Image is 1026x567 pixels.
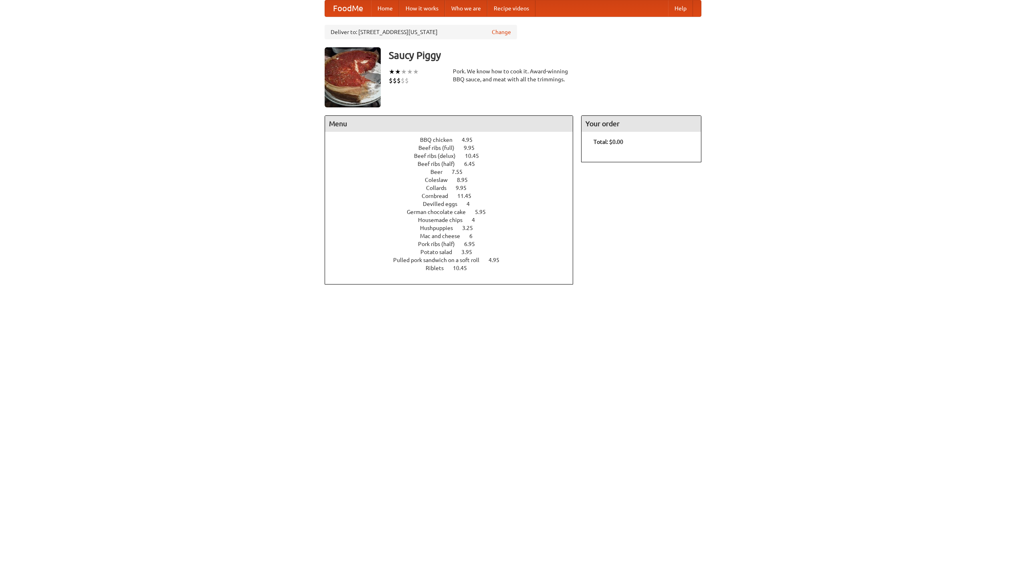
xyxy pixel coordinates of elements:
span: Housemade chips [418,217,471,223]
span: 8.95 [457,177,476,183]
span: 9.95 [464,145,483,151]
li: $ [405,76,409,85]
a: Hushpuppies 3.25 [420,225,488,231]
span: 7.55 [452,169,471,175]
span: 9.95 [456,185,475,191]
span: 6 [469,233,481,239]
b: Total: $0.00 [594,139,623,145]
span: Cornbread [422,193,456,199]
span: 4 [472,217,483,223]
span: 4.95 [489,257,507,263]
a: Housemade chips 4 [418,217,490,223]
li: $ [393,76,397,85]
a: Pulled pork sandwich on a soft roll 4.95 [393,257,514,263]
span: 10.45 [465,153,487,159]
span: 11.45 [457,193,479,199]
span: Collards [426,185,454,191]
a: Mac and cheese 6 [420,233,487,239]
a: Coleslaw 8.95 [425,177,483,183]
li: ★ [401,67,407,76]
span: Beef ribs (half) [418,161,463,167]
a: Beef ribs (full) 9.95 [418,145,489,151]
h4: Menu [325,116,573,132]
span: Riblets [426,265,452,271]
span: 4.95 [462,137,481,143]
span: Devilled eggs [423,201,465,207]
a: Recipe videos [487,0,535,16]
a: Cornbread 11.45 [422,193,486,199]
h4: Your order [582,116,701,132]
span: Potato salad [420,249,460,255]
img: angular.jpg [325,47,381,107]
span: 6.95 [464,241,483,247]
span: Hushpuppies [420,225,461,231]
span: 10.45 [453,265,475,271]
div: Pork. We know how to cook it. Award-winning BBQ sauce, and meat with all the trimmings. [453,67,573,83]
li: ★ [407,67,413,76]
a: Help [668,0,693,16]
li: $ [397,76,401,85]
span: 4 [467,201,478,207]
li: ★ [389,67,395,76]
span: 6.45 [464,161,483,167]
a: Beer 7.55 [430,169,477,175]
a: Who we are [445,0,487,16]
span: Beef ribs (delux) [414,153,464,159]
a: Collards 9.95 [426,185,481,191]
span: Beef ribs (full) [418,145,463,151]
span: German chocolate cake [407,209,474,215]
span: BBQ chicken [420,137,460,143]
a: Beef ribs (delux) 10.45 [414,153,494,159]
a: Home [371,0,399,16]
span: 5.95 [475,209,494,215]
span: Coleslaw [425,177,456,183]
span: 3.25 [462,225,481,231]
li: ★ [395,67,401,76]
a: FoodMe [325,0,371,16]
span: Pork ribs (half) [418,241,463,247]
a: How it works [399,0,445,16]
div: Deliver to: [STREET_ADDRESS][US_STATE] [325,25,517,39]
a: Change [492,28,511,36]
a: Devilled eggs 4 [423,201,485,207]
a: German chocolate cake 5.95 [407,209,501,215]
h3: Saucy Piggy [389,47,701,63]
a: Beef ribs (half) 6.45 [418,161,490,167]
a: BBQ chicken 4.95 [420,137,487,143]
li: $ [401,76,405,85]
span: Beer [430,169,450,175]
span: 3.95 [461,249,480,255]
span: Pulled pork sandwich on a soft roll [393,257,487,263]
a: Pork ribs (half) 6.95 [418,241,490,247]
li: ★ [413,67,419,76]
li: $ [389,76,393,85]
span: Mac and cheese [420,233,468,239]
a: Potato salad 3.95 [420,249,487,255]
a: Riblets 10.45 [426,265,482,271]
